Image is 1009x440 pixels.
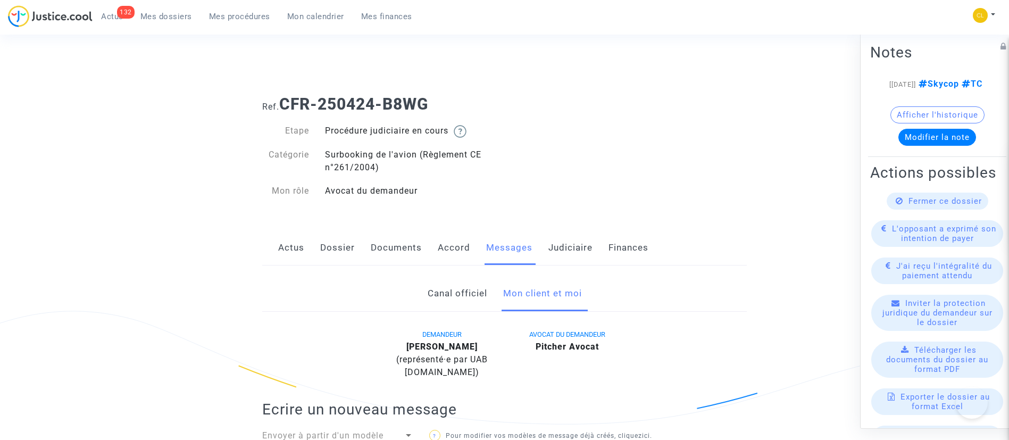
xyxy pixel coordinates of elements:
span: [[DATE]] [889,80,916,88]
a: Documents [371,230,422,265]
div: 132 [117,6,135,19]
span: Mes procédures [209,12,270,21]
span: Mes finances [361,12,412,21]
a: 132Actus [93,9,132,24]
img: help.svg [454,125,466,138]
h2: Actions possibles [870,163,1004,181]
span: ? [433,433,436,439]
span: J'ai reçu l'intégralité du paiement attendu [896,261,992,280]
h2: Ecrire un nouveau message [262,400,747,419]
a: Finances [608,230,648,265]
span: Télécharger les documents du dossier au format PDF [886,345,988,373]
span: Mon calendrier [287,12,344,21]
a: Actus [278,230,304,265]
h2: Notes [870,43,1004,61]
a: Canal officiel [428,276,487,311]
div: Etape [254,124,317,138]
img: jc-logo.svg [8,5,93,27]
a: Mes procédures [201,9,279,24]
a: Mes dossiers [132,9,201,24]
div: Catégorie [254,148,317,174]
button: Afficher l'historique [890,106,985,123]
div: Surbooking de l'avion (Règlement CE n°261/2004) [317,148,505,174]
div: Procédure judiciaire en cours [317,124,505,138]
span: Ref. [262,102,279,112]
span: AVOCAT DU DEMANDEUR [529,330,605,338]
a: Mon calendrier [279,9,353,24]
a: Mon client et moi [503,276,582,311]
span: (représenté·e par UAB [DOMAIN_NAME]) [396,354,488,377]
span: L'opposant a exprimé son intention de payer [892,223,996,243]
span: Fermer ce dossier [908,196,982,205]
iframe: Help Scout Beacon - Open [956,387,988,419]
span: DEMANDEUR [422,330,462,338]
a: Messages [486,230,532,265]
div: Avocat du demandeur [317,185,505,197]
div: Mon rôle [254,185,317,197]
span: Actus [101,12,123,21]
a: ici [642,432,650,439]
span: Inviter la protection juridique du demandeur sur le dossier [882,298,993,327]
span: Mes dossiers [140,12,192,21]
span: Exporter le dossier au format Excel [900,392,990,411]
button: Modifier la note [898,128,976,145]
a: Mes finances [353,9,421,24]
a: Accord [438,230,470,265]
b: CFR-250424-B8WG [279,95,428,113]
a: Judiciaire [548,230,593,265]
img: 6fca9af68d76bfc0a5525c74dfee314f [973,8,988,23]
span: Skycop [916,78,959,88]
span: TC [959,78,982,88]
b: [PERSON_NAME] [406,342,478,352]
a: Dossier [320,230,355,265]
b: Pitcher Avocat [536,342,599,352]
